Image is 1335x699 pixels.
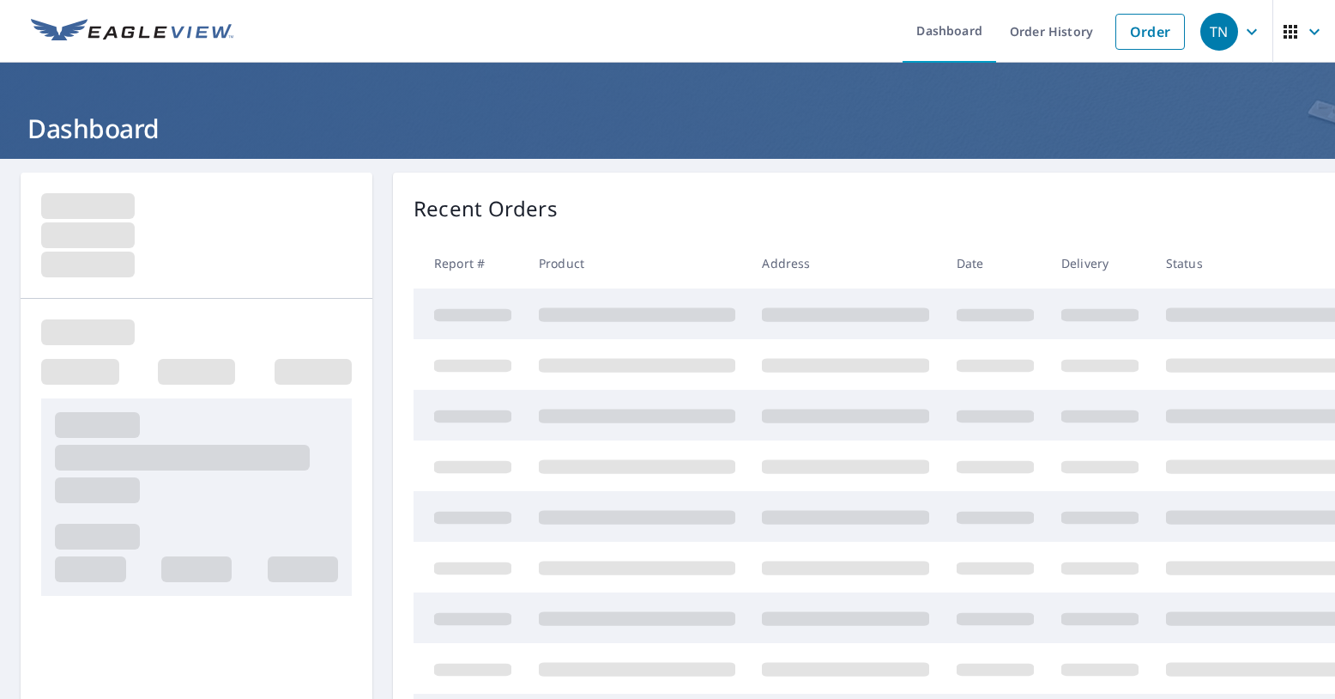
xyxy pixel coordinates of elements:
th: Address [748,238,943,289]
th: Delivery [1048,238,1152,289]
a: Order [1115,14,1185,50]
div: TN [1200,13,1238,51]
img: EV Logo [31,19,233,45]
th: Report # [414,238,525,289]
h1: Dashboard [21,111,1314,146]
p: Recent Orders [414,193,558,224]
th: Product [525,238,749,289]
th: Date [943,238,1048,289]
